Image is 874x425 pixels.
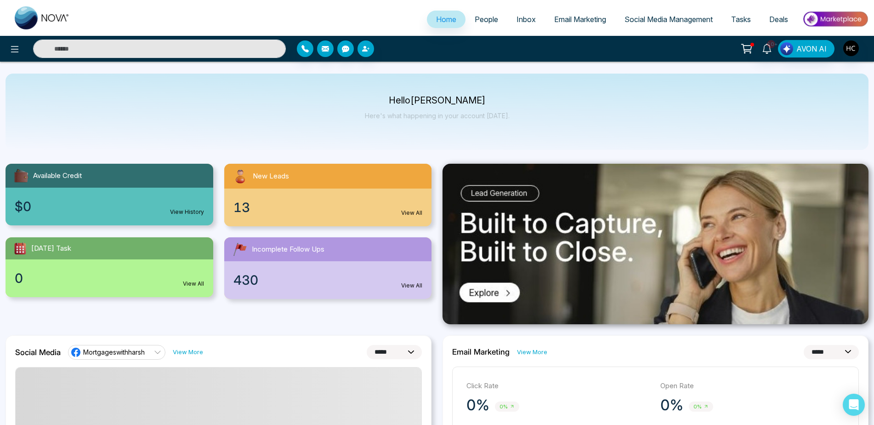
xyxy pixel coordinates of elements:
a: New Leads13View All [219,164,437,226]
img: User Avatar [843,40,859,56]
p: Here's what happening in your account [DATE]. [365,112,510,120]
span: 0% [495,402,519,412]
a: Tasks [722,11,760,28]
a: Home [427,11,465,28]
a: View History [170,208,204,216]
span: Mortgageswithharsh [83,348,145,356]
span: People [475,15,498,24]
span: Available Credit [33,171,82,181]
a: Social Media Management [615,11,722,28]
a: Email Marketing [545,11,615,28]
span: 13 [233,198,250,217]
div: Open Intercom Messenger [843,394,865,416]
a: 10+ [756,40,778,56]
img: availableCredit.svg [13,167,29,184]
span: 430 [233,270,258,290]
img: . [443,164,868,324]
img: Nova CRM Logo [15,6,70,29]
a: View More [173,348,203,356]
p: Hello [PERSON_NAME] [365,97,510,104]
span: Incomplete Follow Ups [252,244,324,255]
h2: Social Media [15,348,61,357]
p: 0% [466,396,489,414]
span: Home [436,15,456,24]
a: View All [401,281,422,290]
img: followUps.svg [232,241,248,258]
span: Tasks [731,15,751,24]
span: AVON AI [796,43,827,54]
a: View All [183,280,204,288]
span: 10+ [767,40,775,48]
span: Social Media Management [624,15,713,24]
span: [DATE] Task [31,243,71,254]
span: 0% [689,402,713,412]
p: Click Rate [466,381,651,391]
img: Market-place.gif [802,9,868,29]
span: Inbox [516,15,536,24]
img: newLeads.svg [232,167,249,185]
a: View More [517,348,547,356]
span: Email Marketing [554,15,606,24]
a: Inbox [507,11,545,28]
span: Deals [769,15,788,24]
span: 0 [15,269,23,288]
img: Lead Flow [780,42,793,55]
p: Open Rate [660,381,845,391]
a: Deals [760,11,797,28]
h2: Email Marketing [452,347,510,356]
span: New Leads [253,171,289,182]
button: AVON AI [778,40,834,57]
span: $0 [15,197,31,216]
p: 0% [660,396,683,414]
img: todayTask.svg [13,241,28,256]
a: View All [401,209,422,217]
a: Incomplete Follow Ups430View All [219,237,437,299]
a: People [465,11,507,28]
